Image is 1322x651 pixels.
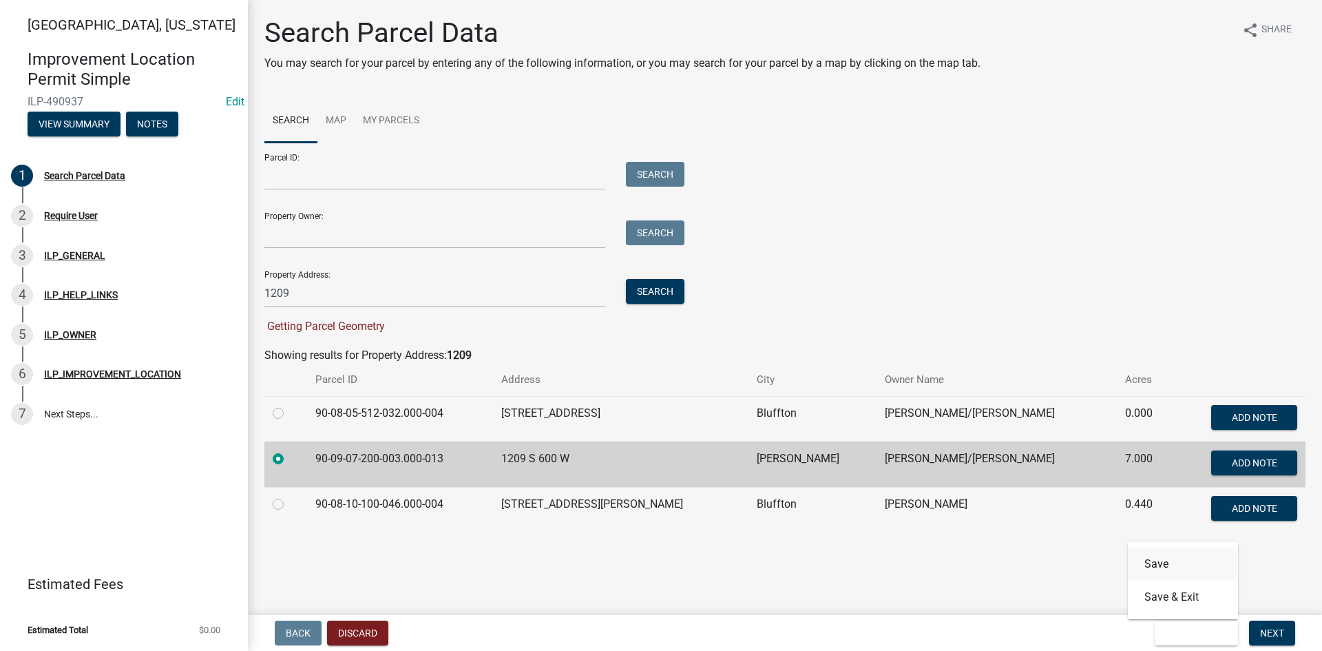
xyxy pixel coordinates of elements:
a: My Parcels [355,99,428,143]
div: Require User [44,211,98,220]
td: [PERSON_NAME]/[PERSON_NAME] [877,396,1117,442]
span: Add Note [1231,502,1277,513]
th: Parcel ID [307,364,493,396]
a: Estimated Fees [11,570,226,598]
td: 0.000 [1117,396,1173,442]
span: Next [1260,628,1284,639]
button: Back [275,621,322,645]
span: Share [1261,22,1292,39]
td: 90-08-05-512-032.000-004 [307,396,493,442]
button: Add Note [1211,496,1297,521]
td: [STREET_ADDRESS][PERSON_NAME] [493,487,748,533]
div: Search Parcel Data [44,171,125,180]
a: Edit [226,95,244,108]
div: ILP_HELP_LINKS [44,290,118,300]
span: $0.00 [199,626,220,634]
td: 7.000 [1117,442,1173,487]
td: 0.440 [1117,487,1173,533]
div: 3 [11,245,33,267]
div: 4 [11,284,33,306]
div: 2 [11,205,33,227]
span: Add Note [1231,457,1277,468]
button: View Summary [28,112,120,136]
td: 90-09-07-200-003.000-013 [307,442,493,487]
th: City [748,364,876,396]
a: Search [264,99,317,143]
div: ILP_IMPROVEMENT_LOCATION [44,369,181,379]
span: [GEOGRAPHIC_DATA], [US_STATE] [28,17,235,33]
span: ILP-490937 [28,95,220,108]
td: [PERSON_NAME] [748,442,876,487]
div: 1 [11,165,33,187]
td: 1209 S 600 W [493,442,748,487]
span: Back [286,628,311,639]
strong: 1209 [447,349,472,362]
button: Save & Exit [1128,581,1238,614]
i: share [1242,22,1259,39]
wm-modal-confirm: Summary [28,119,120,130]
td: [PERSON_NAME]/[PERSON_NAME] [877,442,1117,487]
button: Add Note [1211,405,1297,430]
th: Address [493,364,748,396]
span: Estimated Total [28,626,88,634]
button: Next [1249,621,1295,645]
button: shareShare [1231,17,1303,43]
th: Owner Name [877,364,1117,396]
button: Add Note [1211,451,1297,475]
button: Save & Exit [1155,621,1238,645]
div: 5 [11,324,33,346]
div: ILP_GENERAL [44,251,105,260]
span: Save & Exit [1166,628,1219,639]
div: Showing results for Property Address: [264,347,1305,364]
td: Bluffton [748,487,876,533]
div: 6 [11,363,33,385]
h1: Search Parcel Data [264,17,980,50]
p: You may search for your parcel by entering any of the following information, or you may search fo... [264,55,980,72]
td: 90-08-10-100-046.000-004 [307,487,493,533]
td: [STREET_ADDRESS] [493,396,748,442]
div: 7 [11,403,33,425]
button: Notes [126,112,178,136]
div: ILP_OWNER [44,330,96,340]
span: Getting Parcel Geometry [264,320,385,333]
wm-modal-confirm: Edit Application Number [226,95,244,108]
button: Discard [327,621,388,645]
th: Acres [1117,364,1173,396]
span: Add Note [1231,411,1277,422]
button: Save [1128,548,1238,581]
a: Map [317,99,355,143]
button: Search [626,279,684,304]
button: Search [626,220,684,245]
button: Search [626,162,684,187]
div: Save & Exit [1128,542,1238,619]
wm-modal-confirm: Notes [126,119,178,130]
td: [PERSON_NAME] [877,487,1117,533]
h4: Improvement Location Permit Simple [28,50,237,90]
td: Bluffton [748,396,876,442]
